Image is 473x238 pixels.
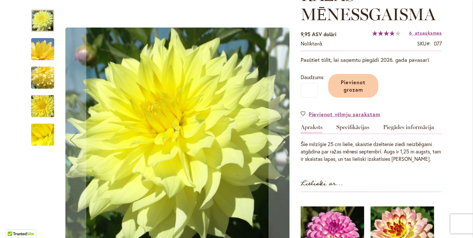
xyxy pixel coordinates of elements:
div: Ražas mēnessgaisma [31,60,61,89]
div: Pieejamība [301,40,322,47]
div: Ražas mēnessgaisma [31,3,61,32]
font: Apraksts [301,124,322,131]
img: Ražas mēnessgaisma [20,91,66,122]
a: Specifikācijas [336,124,369,134]
iframe: Palaist pieejamības centru [5,215,23,233]
font: atsauksmes [415,30,442,36]
font: Noliktavā [301,40,322,47]
button: Pievienot grozam [328,74,378,98]
img: Ražas mēnessgaisma [20,118,66,152]
font: Piegādes informācija [383,124,434,131]
a: Apraksts [301,124,322,134]
font: Pasūtiet tūlīt, lai saņemtu piegādi 2026. gada pavasarī [301,56,429,63]
a: Pievienot vēlmju sarakstam [301,111,380,118]
font: Šie milzīgie 25 cm lielie, skaistie dzeltenie ziedi neizbēgami atgādina par ražas mēnesi septembr... [301,141,441,162]
font: SKU [417,40,426,47]
div: Detalizēta informācija par produktu [301,124,442,163]
font: Pievienot vēlmju sarakstam [309,111,380,118]
font: 077 [434,40,442,47]
img: Ražas mēnessgaisma [20,62,66,93]
a: 6 atsauksmes [409,30,442,36]
a: Piegādes informācija [383,124,434,134]
div: Ražas mēnessgaisma [31,89,61,117]
font: Specifikācijas [336,124,369,131]
font: Lieliski ar... [301,177,343,190]
font: 9,95 ASV dolāri [301,31,336,37]
img: Ražas mēnessgaisma [20,34,66,65]
div: Ražas mēnessgaisma [31,117,54,146]
font: Daudzums [301,74,323,80]
div: 77% [372,31,400,36]
div: Ražas mēnessgaisma [31,32,61,60]
font: Pievienot grozam [341,79,366,93]
font: 6 [409,30,412,36]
